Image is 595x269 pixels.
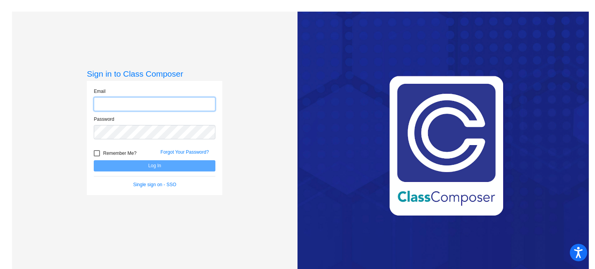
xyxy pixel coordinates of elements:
[94,160,215,171] button: Log In
[94,116,114,123] label: Password
[160,149,209,155] a: Forgot Your Password?
[133,182,176,187] a: Single sign on - SSO
[87,69,222,79] h3: Sign in to Class Composer
[103,149,136,158] span: Remember Me?
[94,88,105,95] label: Email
